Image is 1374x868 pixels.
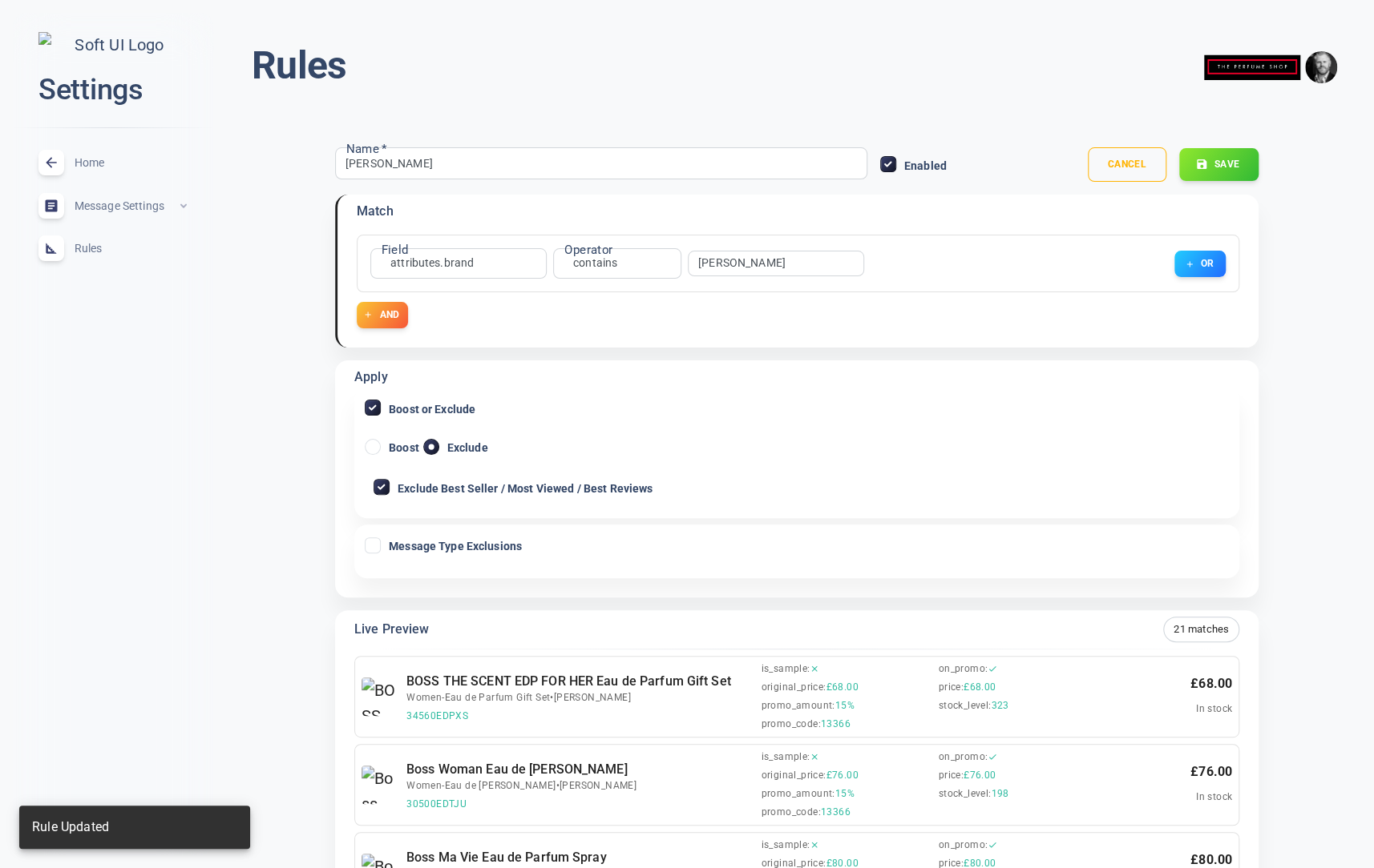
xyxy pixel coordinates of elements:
[362,677,400,716] img: BOSS THE SCENT EDP FOR HER Eau de Parfum Gift Set
[1305,51,1337,83] img: e9922e3fc00dd5316fa4c56e6d75935f
[406,671,754,692] h6: BOSS THE SCENT EDP FOR HER Eau de Parfum Gift Set
[398,483,653,494] span: Exclude Best Seller / Most Viewed / Best Reviews
[1174,251,1226,277] button: OR
[826,770,858,782] span: £76.00
[991,788,1008,800] span: 198
[761,806,820,818] span: promo_code :
[939,681,964,693] span: price :
[826,681,858,693] span: £68.00
[406,692,754,704] span: Women-Eau de Parfum Gift Set • [PERSON_NAME]
[761,700,835,712] span: promo_amount :
[939,751,988,763] span: on_promo :
[381,255,483,271] div: attributes.brand
[406,780,754,792] span: Women-Eau de [PERSON_NAME] • [PERSON_NAME]
[13,141,213,184] a: Home
[1179,148,1259,181] button: Save
[564,255,627,271] div: contains
[939,770,964,782] span: price :
[964,681,996,693] span: £68.00
[761,751,810,763] span: is_sample :
[354,619,429,640] h6: Live Preview
[389,540,522,552] span: Message Type Exclusions
[177,199,190,212] span: expand_less
[835,700,855,712] span: 15%
[1196,703,1232,714] span: In stock
[964,770,996,782] span: £76.00
[447,442,488,453] span: Exclude
[939,663,988,675] span: on_promo :
[252,42,346,90] h1: Rules
[354,367,388,388] h6: Apply
[357,302,408,328] button: AND
[939,839,988,851] span: on_promo :
[32,810,109,844] div: Rule Updated
[761,770,826,782] span: original_price :
[761,788,835,800] span: promo_amount :
[821,718,851,730] span: 13366
[904,160,947,171] span: Enabled
[761,839,810,851] span: is_sample :
[406,710,754,722] span: 34560EDPXS
[761,718,820,730] span: promo_code :
[1196,791,1232,802] span: In stock
[406,759,754,780] h6: Boss Woman Eau de [PERSON_NAME]
[1164,621,1239,637] span: 21 matches
[1190,673,1232,694] p: £ 68.00
[406,798,754,810] span: 30500EDTJU
[564,241,612,259] label: Operator
[939,700,992,712] span: stock_level :
[389,442,419,453] span: Boost
[835,788,855,800] span: 15%
[939,788,992,800] span: stock_level :
[382,241,408,259] label: Field
[406,847,754,868] h6: Boss Ma Vie Eau de Parfum Spray
[13,227,213,270] a: Rules
[761,663,810,675] span: is_sample :
[357,201,394,222] h6: Match
[389,404,475,415] span: Boost or Exclude
[761,681,826,693] span: original_price :
[1204,42,1300,93] img: theperfumeshop
[698,258,826,269] input: comma,separated,values
[362,766,400,804] img: Boss Woman Eau de Toilette Spray
[1190,762,1232,782] p: £ 76.00
[346,140,387,158] label: Name
[38,71,188,109] h2: Settings
[38,32,188,58] img: Soft UI Logo
[991,700,1008,712] span: 323
[821,806,851,818] span: 13366
[1088,147,1166,182] button: Cancel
